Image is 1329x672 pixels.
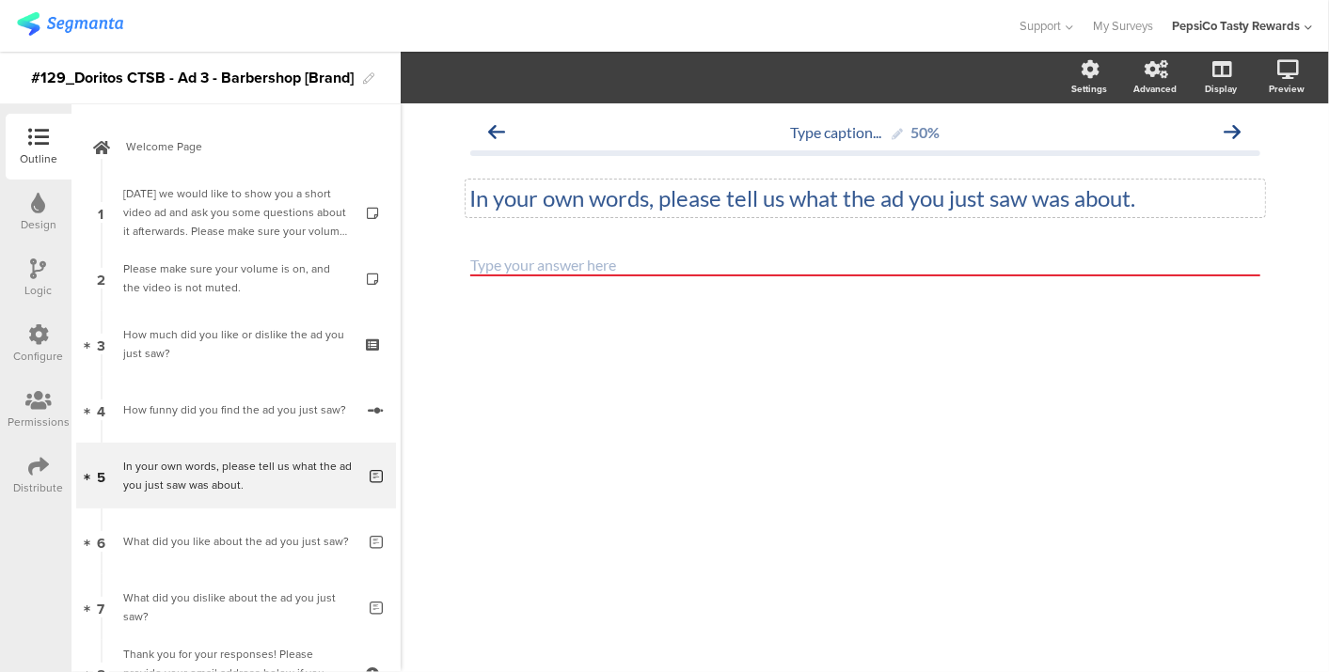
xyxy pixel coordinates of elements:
[14,479,64,496] div: Distribute
[21,216,56,233] div: Design
[910,123,940,141] div: 50%
[470,184,1260,212] p: In your own words, please tell us what the ad you just saw was about.
[76,377,396,443] a: 4 How funny did you find the ad you just saw?
[123,457,356,494] div: In your own words, please tell us what the ad you just saw was about.
[790,123,881,141] span: Type caption...
[99,202,104,223] span: 1
[97,465,105,486] span: 5
[98,597,105,617] span: 7
[1205,82,1237,96] div: Display
[123,259,348,297] div: Please make sure your volume is on, and the video is not muted.
[76,311,396,377] a: 3 How much did you like or dislike the ad you just saw?
[25,282,53,299] div: Logic
[123,400,354,419] div: How funny did you find the ad you just saw?
[1269,82,1305,96] div: Preview
[8,414,70,430] div: Permissions
[126,137,367,156] span: Welcome Page
[20,150,57,167] div: Outline
[1172,17,1300,35] div: PepsiCo Tasty Rewards
[76,508,396,574] a: 6 What did you like about the ad you just saw?
[97,399,105,420] span: 4
[123,184,348,241] div: Today we would like to show you a short video ad and ask you some questions about it afterwards. ...
[1071,82,1107,96] div: Settings
[76,443,396,508] a: 5 In your own words, please tell us what the ad you just saw was about.
[14,348,64,365] div: Configure
[97,531,105,552] span: 6
[17,12,123,36] img: segmanta logo
[76,180,396,245] a: 1 [DATE] we would like to show you a short video ad and ask you some questions about it afterward...
[1020,17,1062,35] span: Support
[123,325,348,363] div: How much did you like or dislike the ad you just saw?
[76,245,396,311] a: 2 Please make sure your volume is on, and the video is not muted.
[1133,82,1177,96] div: Advanced
[123,588,356,626] div: What did you dislike about the ad you just saw?
[31,63,354,93] div: #129_Doritos CTSB - Ad 3 - Barbershop [Brand]
[76,574,396,640] a: 7 What did you dislike about the ad you just saw?
[97,334,105,354] span: 3
[123,532,356,551] div: What did you like about the ad you just saw?
[97,268,105,289] span: 2
[76,114,396,180] a: Welcome Page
